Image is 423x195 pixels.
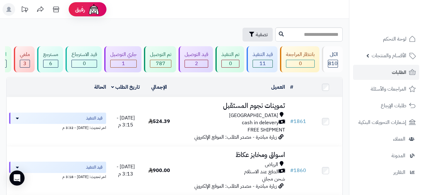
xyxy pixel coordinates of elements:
[328,60,338,67] span: 810
[23,60,26,67] span: 3
[17,3,32,17] a: تحديثات المنصة
[178,102,285,109] h3: تموينات نجوم المستقبل
[185,51,208,58] div: قيد التوصيل
[229,112,278,119] span: [GEOGRAPHIC_DATA]
[383,35,406,43] span: لوحة التحكم
[143,46,177,72] a: تم التوصيل 787
[380,18,417,31] img: logo-2.png
[290,83,293,91] a: #
[111,60,136,67] div: 1
[353,98,419,113] a: طلبات الإرجاع
[150,60,171,67] div: 787
[86,115,102,121] span: قيد التنفيذ
[117,163,135,178] span: [DATE] - 3:13 م
[358,118,406,127] span: إشعارات التحويلات البنكية
[353,65,419,80] a: الطلبات
[245,46,279,72] a: قيد التنفيذ 11
[43,60,58,67] div: 6
[392,151,405,160] span: المدونة
[150,51,171,58] div: تم التوصيل
[290,118,306,125] a: #1861
[353,131,419,147] a: العملاء
[110,51,137,58] div: جاري التوصيل
[290,118,294,125] span: #
[253,51,273,58] div: قيد التنفيذ
[86,164,102,170] span: قيد التنفيذ
[122,60,125,67] span: 1
[9,170,25,186] div: Open Intercom Messenger
[290,167,294,174] span: #
[244,168,279,175] span: الدفع عند الاستلام
[111,83,140,91] a: تاريخ الطلب
[253,60,272,67] div: 11
[265,161,278,168] span: الرياض
[290,167,306,174] a: #1860
[392,68,406,77] span: الطلبات
[353,81,419,97] a: المراجعات والأسئلة
[393,135,405,143] span: العملاء
[321,46,344,72] a: الكل810
[243,28,273,42] button: تصفية
[371,85,406,93] span: المراجعات والأسئلة
[9,173,106,180] div: اخر تحديث: [DATE] - 3:18 م
[260,60,266,67] span: 11
[229,60,232,67] span: 0
[299,60,302,67] span: 0
[256,31,268,38] span: تصفية
[71,51,97,58] div: قيد الاسترجاع
[9,124,106,131] div: اخر تحديث: [DATE] - 3:32 م
[20,51,30,58] div: ملغي
[177,46,214,72] a: قيد التوصيل 2
[148,118,170,125] span: 524.39
[83,60,86,67] span: 0
[248,126,285,134] span: FREE SHIPMENT
[353,165,419,180] a: التقارير
[279,46,321,72] a: بانتظار المراجعة 0
[353,31,419,47] a: لوحة التحكم
[103,46,143,72] a: جاري التوصيل 1
[156,60,165,67] span: 787
[194,182,277,190] span: زيارة مباشرة - مصدر الطلب: الموقع الإلكتروني
[64,46,103,72] a: قيد الاسترجاع 0
[20,60,30,67] div: 3
[262,175,285,183] span: شحن مجاني
[148,167,170,174] span: 900.00
[393,168,405,177] span: التقارير
[13,46,36,72] a: ملغي 3
[43,51,58,58] div: مسترجع
[88,3,100,16] img: ai-face.png
[353,115,419,130] a: إشعارات التحويلات البنكية
[353,148,419,163] a: المدونة
[151,83,167,91] a: الإجمالي
[194,133,277,141] span: زيارة مباشرة - مصدر الطلب: الموقع الإلكتروني
[72,60,97,67] div: 0
[75,6,85,13] span: رفيق
[178,151,285,159] h3: اسواق ومخابز عكاظ
[117,114,135,129] span: [DATE] - 3:15 م
[214,46,245,72] a: تم التنفيذ 0
[242,119,279,126] span: cash in delevery
[185,60,208,67] div: 2
[221,51,239,58] div: تم التنفيذ
[49,60,52,67] span: 6
[94,83,106,91] a: الحالة
[36,46,64,72] a: مسترجع 6
[328,51,338,58] div: الكل
[195,60,198,67] span: 2
[372,51,406,60] span: الأقسام والمنتجات
[271,83,285,91] a: العميل
[286,51,315,58] div: بانتظار المراجعة
[286,60,314,67] div: 0
[381,101,406,110] span: طلبات الإرجاع
[222,60,239,67] div: 0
